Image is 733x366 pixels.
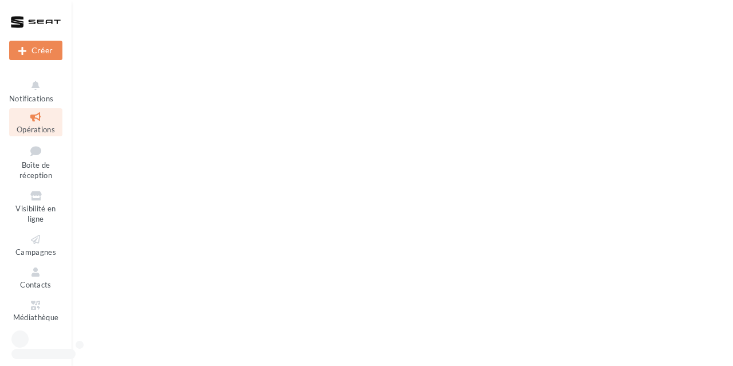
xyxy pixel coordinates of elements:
span: Boîte de réception [19,160,52,180]
a: Opérations [9,108,62,136]
a: Médiathèque [9,297,62,325]
span: Médiathèque [13,313,59,322]
button: Créer [9,41,62,60]
span: Contacts [20,280,52,289]
span: Visibilité en ligne [15,204,56,224]
span: Notifications [9,94,53,103]
span: Opérations [17,125,55,134]
a: Campagnes [9,231,62,259]
div: Nouvelle campagne [9,41,62,60]
a: Boîte de réception [9,141,62,183]
a: Visibilité en ligne [9,187,62,226]
span: Campagnes [15,247,56,257]
a: Contacts [9,263,62,292]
